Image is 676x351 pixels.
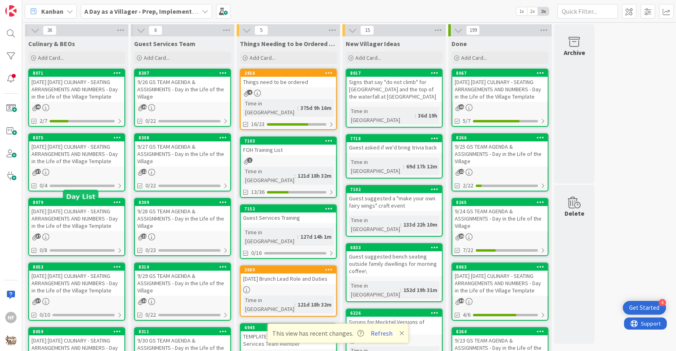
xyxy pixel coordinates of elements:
div: [DATE] [DATE] CULINARY - SEATING ARRANGEMENTS AND NUMBERS - Day in the Life of the Village Template [452,77,548,102]
div: 69d 17h 12m [404,162,439,171]
div: Guest suggested a "make your own fairy wings" craft event [346,193,442,211]
span: 4/6 [463,311,470,319]
div: 6945TEMPLATE Breakfast AM Guest Services Team Member [241,324,336,349]
div: [DATE] [DATE] CULINARY - SEATING ARRANGEMENTS AND NUMBERS - Day in the Life of the Village Template [29,141,124,166]
div: 2689[DATE] Brunch Lead Role and Duties [241,266,336,284]
span: 22 [141,169,147,174]
h5: Day List [66,193,95,200]
div: Things need to be ordered [241,77,336,87]
div: 8075 [29,134,124,141]
div: 9/26 GS TEAM AGENDA & ASSIGNMENTS - Day in the Life of the Village [135,77,230,102]
div: 7102Guest suggested a "make your own fairy wings" craft event [346,186,442,211]
button: Refresh [368,328,395,338]
span: : [297,103,298,112]
div: 2858Things need to be ordered [241,69,336,87]
span: 41 [459,104,464,109]
div: Time in [GEOGRAPHIC_DATA] [243,296,294,313]
span: 5 [254,25,268,35]
span: 13/36 [251,188,265,196]
div: 8265 [456,200,548,205]
span: This view has recent changes. [272,328,364,338]
span: 0/22 [145,181,156,190]
div: 7103FOH Training List [241,137,336,155]
div: 4 [659,299,666,306]
div: 7103 [241,137,336,145]
div: 8079[DATE] [DATE] CULINARY - SEATING ARRANGEMENTS AND NUMBERS - Day in the Life of the Village Te... [29,199,124,231]
span: 2/7 [40,117,47,125]
div: 6226 [350,310,442,316]
div: 6833Guest suggested bench seating outside family dwellings for morning coffee\ [346,244,442,276]
div: Syrups for Mocktail Versions of Signature Drinks [346,317,442,334]
div: Time in [GEOGRAPHIC_DATA] [243,167,294,185]
div: 8307 [139,70,230,76]
div: Guest Services Training [241,212,336,223]
div: 83079/26 GS TEAM AGENDA & ASSIGNMENTS - Day in the Life of the Village [135,69,230,102]
span: 25 [141,104,147,109]
div: TEMPLATE Breakfast AM Guest Services Team Member [241,331,336,349]
div: 2689 [244,267,336,273]
div: Time in [GEOGRAPHIC_DATA] [349,281,400,299]
div: 6833 [346,244,442,251]
span: 0/16 [251,249,262,257]
b: A Day as a Villager - Prep, Implement and Execute [84,7,229,15]
div: 8308 [139,135,230,141]
span: 2x [527,7,538,15]
span: 37 [36,298,41,303]
span: : [297,232,298,241]
span: : [400,220,401,229]
div: 36d 19h [416,111,439,120]
span: 22 [141,233,147,239]
img: avatar [5,334,17,346]
span: 0/8 [40,246,47,254]
div: 8053 [33,264,124,270]
span: 1 [247,158,252,163]
div: 8310 [139,264,230,270]
div: 121d 18h 32m [296,171,334,180]
div: 133d 22h 10m [401,220,439,229]
div: 82659/24 GS TEAM AGENDA & ASSIGNMENTS - Day in the Life of the Village [452,199,548,231]
div: 7152 [241,205,336,212]
span: 5/7 [463,117,470,125]
div: [DATE] [DATE] CULINARY - SEATING ARRANGEMENTS AND NUMBERS - Day in the Life of the Village Template [29,271,124,296]
span: New Villager Ideas [346,40,400,48]
span: 22 [459,169,464,174]
span: 0/22 [145,311,156,319]
input: Quick Filter... [557,4,618,19]
div: 8071 [29,69,124,77]
span: : [403,162,404,171]
div: Time in [GEOGRAPHIC_DATA] [349,216,400,233]
span: 6 [149,25,162,35]
div: 83109/29 GS TEAM AGENDA & ASSIGNMENTS - Day in the Life of the Village [135,263,230,296]
div: 8079 [29,199,124,206]
span: Kanban [41,6,63,16]
div: 82669/25 GS TEAM AGENDA & ASSIGNMENTS - Day in the Life of the Village [452,134,548,166]
div: 8266 [452,134,548,141]
div: 8017 [346,69,442,77]
span: 0/10 [40,311,50,319]
span: Done [451,40,467,48]
div: 9/28 GS TEAM AGENDA & ASSIGNMENTS - Day in the Life of the Village [135,206,230,231]
span: 1x [516,7,527,15]
span: Add Card... [144,54,170,61]
div: 8266 [456,135,548,141]
div: 8265 [452,199,548,206]
span: 36 [43,25,57,35]
div: [DATE] [DATE] CULINARY - SEATING ARRANGEMENTS AND NUMBERS - Day in the Life of the Village Template [29,77,124,102]
div: Archive [564,48,585,57]
div: 8079 [33,200,124,205]
div: 7718 [346,135,442,142]
div: 8264 [452,328,548,335]
span: : [400,286,401,294]
div: 7718Guest asked if we'd bring trivia back [346,135,442,153]
span: 15 [360,25,374,35]
div: 8053[DATE] [DATE] CULINARY - SEATING ARRANGEMENTS AND NUMBERS - Day in the Life of the Village Te... [29,263,124,296]
div: 7103 [244,138,336,144]
div: Guest asked if we'd bring trivia back [346,142,442,153]
span: Culinary & BEOs [28,40,75,48]
div: Guest suggested bench seating outside family dwellings for morning coffee\ [346,251,442,276]
div: 8067 [452,69,548,77]
div: 6226 [346,309,442,317]
div: 6226Syrups for Mocktail Versions of Signature Drinks [346,309,442,334]
span: : [415,111,416,120]
div: 2858 [244,70,336,76]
